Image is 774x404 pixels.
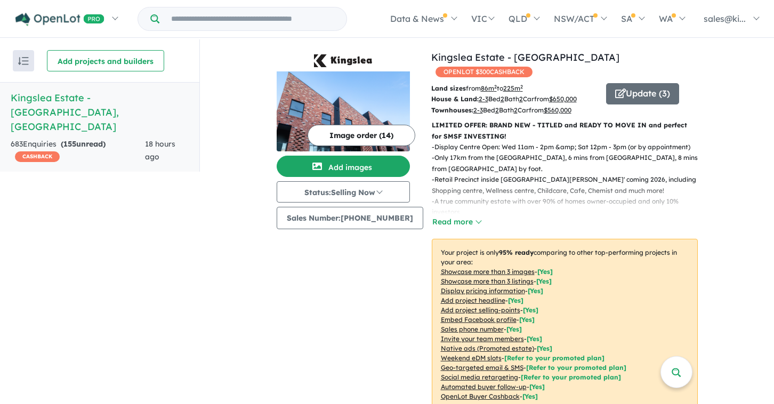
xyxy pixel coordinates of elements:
[281,54,406,67] img: Kingslea Estate - Broadmeadows Logo
[441,306,520,314] u: Add project selling-points
[441,344,534,352] u: Native ads (Promoted estate)
[431,51,619,63] a: Kingslea Estate - [GEOGRAPHIC_DATA]
[441,316,517,324] u: Embed Facebook profile
[520,84,523,90] sup: 2
[522,392,538,400] span: [Yes]
[162,7,344,30] input: Try estate name, suburb, builder or developer
[473,106,483,114] u: 2-3
[11,91,189,134] h5: Kingslea Estate - [GEOGRAPHIC_DATA] , [GEOGRAPHIC_DATA]
[61,139,106,149] strong: ( unread)
[536,277,552,285] span: [ Yes ]
[528,287,543,295] span: [ Yes ]
[441,287,525,295] u: Display pricing information
[504,354,604,362] span: [Refer to your promoted plan]
[15,13,104,26] img: Openlot PRO Logo White
[431,95,479,103] b: House & Land:
[529,383,545,391] span: [Yes]
[441,325,504,333] u: Sales phone number
[519,95,523,103] u: 2
[519,316,535,324] span: [ Yes ]
[506,325,522,333] span: [ Yes ]
[432,120,698,142] p: LIMITED OFFER: BRAND NEW - TITLED and READY TO MOVE IN and perfect for SMSF INVESTING!
[501,95,504,103] u: 2
[431,83,598,94] p: from
[441,277,534,285] u: Showcase more than 3 listings
[441,335,524,343] u: Invite your team members
[495,106,499,114] u: 2
[544,106,571,114] u: $ 560,000
[549,95,577,103] u: $ 650,000
[494,84,497,90] sup: 2
[521,373,621,381] span: [Refer to your promoted plan]
[277,207,423,229] button: Sales Number:[PHONE_NUMBER]
[606,83,679,104] button: Update (3)
[431,105,598,116] p: Bed Bath Car from
[432,152,706,174] p: - Only 17km from the [GEOGRAPHIC_DATA], 6 mins from [GEOGRAPHIC_DATA], 8 mins from [GEOGRAPHIC_DA...
[63,139,76,149] span: 155
[432,216,482,228] button: Read more
[11,138,145,164] div: 683 Enquir ies
[308,125,415,146] button: Image order (14)
[479,95,488,103] u: 2-3
[441,392,520,400] u: OpenLot Buyer Cashback
[508,296,523,304] span: [ Yes ]
[704,13,746,24] span: sales@ki...
[277,156,410,177] button: Add images
[432,142,706,152] p: - Display Centre Open: Wed 11am - 2pm &amp; Sat 12pm - 3pm (or by appointment)
[441,383,527,391] u: Automated buyer follow-up
[277,71,410,151] img: Kingslea Estate - Broadmeadows
[47,50,164,71] button: Add projects and builders
[526,363,626,371] span: [Refer to your promoted plan]
[432,196,706,218] p: - A true community estate with over 90% of homes owner-occupied and only 10% investors
[441,354,502,362] u: Weekend eDM slots
[145,139,175,161] span: 18 hours ago
[527,335,542,343] span: [ Yes ]
[537,344,552,352] span: [Yes]
[514,106,518,114] u: 2
[277,181,410,203] button: Status:Selling Now
[18,57,29,65] img: sort.svg
[15,151,60,162] span: CASHBACK
[481,84,497,92] u: 86 m
[537,268,553,276] span: [ Yes ]
[441,363,523,371] u: Geo-targeted email & SMS
[431,84,466,92] b: Land sizes
[441,373,518,381] u: Social media retargeting
[441,296,505,304] u: Add project headline
[441,268,535,276] u: Showcase more than 3 images
[497,84,523,92] span: to
[503,84,523,92] u: 225 m
[432,174,706,196] p: - Retail Precinct inside [GEOGRAPHIC_DATA][PERSON_NAME]' coming 2026, including Shopping centre, ...
[431,94,598,104] p: Bed Bath Car from
[436,67,533,77] span: OPENLOT $ 300 CASHBACK
[277,50,410,151] a: Kingslea Estate - Broadmeadows LogoKingslea Estate - Broadmeadows
[431,106,473,114] b: Townhouses:
[499,248,534,256] b: 95 % ready
[523,306,538,314] span: [ Yes ]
